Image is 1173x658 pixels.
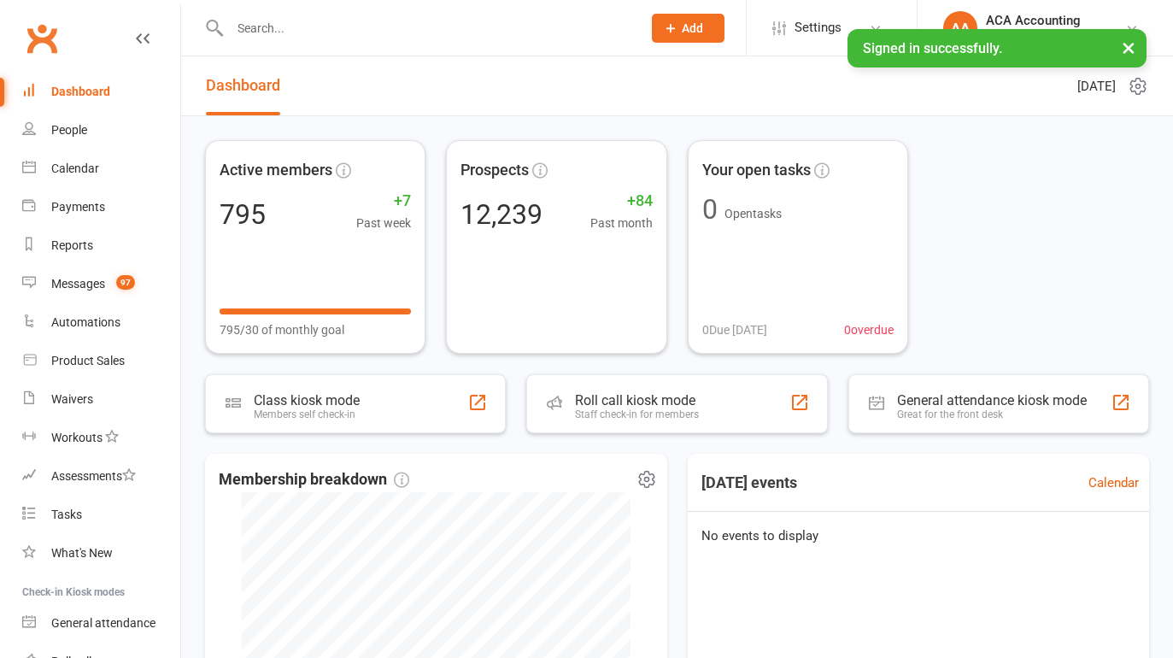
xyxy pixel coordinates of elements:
button: Add [652,14,724,43]
span: Prospects [460,158,529,183]
div: ACA Network [986,28,1081,44]
span: Past month [590,214,653,232]
a: Messages 97 [22,265,180,303]
a: Dashboard [206,56,280,115]
div: No events to display [681,512,1157,560]
a: Tasks [22,496,180,534]
span: 795/30 of monthly goal [220,320,344,339]
a: What's New [22,534,180,573]
div: People [51,123,87,137]
span: 0 Due [DATE] [702,320,767,339]
span: Past week [356,214,411,232]
div: Class kiosk mode [254,392,360,408]
a: Calendar [1088,473,1139,493]
div: 12,239 [460,201,543,228]
span: 97 [116,275,135,290]
a: Dashboard [22,73,180,111]
a: Calendar [22,150,180,188]
a: Assessments [22,457,180,496]
a: General attendance kiosk mode [22,604,180,643]
div: Calendar [51,162,99,175]
span: Your open tasks [702,158,811,183]
span: [DATE] [1077,76,1116,97]
span: Active members [220,158,332,183]
div: Staff check-in for members [575,408,699,420]
div: Workouts [51,431,103,444]
button: × [1113,29,1144,66]
div: Dashboard [51,85,110,98]
div: Automations [51,315,120,329]
div: Waivers [51,392,93,406]
a: Waivers [22,380,180,419]
div: Payments [51,200,105,214]
span: Settings [795,9,842,47]
span: Add [682,21,703,35]
input: Search... [225,16,630,40]
div: Roll call kiosk mode [575,392,699,408]
div: General attendance kiosk mode [897,392,1087,408]
div: ACA Accounting [986,13,1081,28]
div: Great for the front desk [897,408,1087,420]
div: Members self check-in [254,408,360,420]
h3: [DATE] events [688,467,811,498]
div: 795 [220,201,266,228]
div: Messages [51,277,105,291]
div: General attendance [51,616,155,630]
a: Automations [22,303,180,342]
div: Tasks [51,508,82,521]
span: Signed in successfully. [863,40,1002,56]
span: +84 [590,189,653,214]
a: Workouts [22,419,180,457]
div: Reports [51,238,93,252]
a: Reports [22,226,180,265]
div: Assessments [51,469,136,483]
span: +7 [356,189,411,214]
a: Clubworx [21,17,63,60]
span: 0 overdue [844,320,894,339]
a: People [22,111,180,150]
div: Product Sales [51,354,125,367]
a: Payments [22,188,180,226]
div: AA [943,11,977,45]
span: Membership breakdown [219,467,409,492]
div: 0 [702,196,718,223]
a: Product Sales [22,342,180,380]
span: Open tasks [724,207,782,220]
div: What's New [51,546,113,560]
